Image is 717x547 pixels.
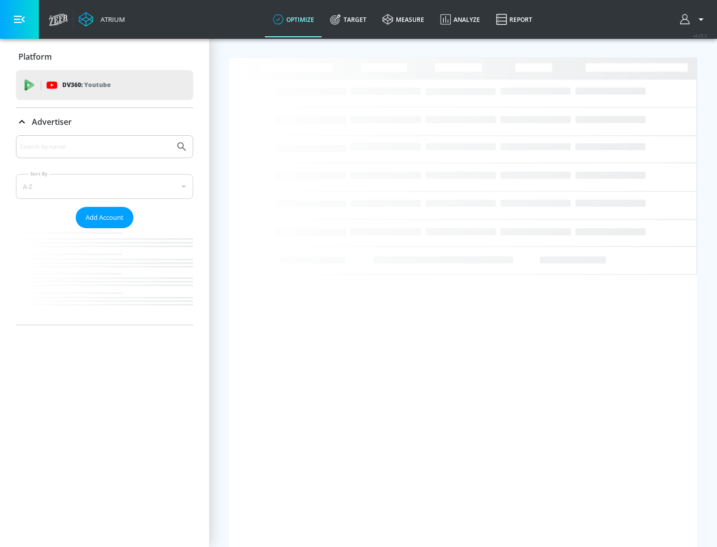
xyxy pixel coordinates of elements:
a: Analyze [432,1,488,37]
a: optimize [265,1,322,37]
span: Add Account [86,212,123,223]
a: Atrium [79,12,125,27]
nav: list of Advertiser [16,228,193,325]
div: Advertiser [16,108,193,136]
div: DV360: Youtube [16,70,193,100]
span: v 4.25.2 [693,33,707,38]
p: Advertiser [32,116,72,127]
button: Add Account [76,207,133,228]
label: Sort By [28,171,50,177]
a: measure [374,1,432,37]
div: Platform [16,43,193,71]
p: DV360: [62,80,111,91]
div: A-Z [16,174,193,199]
p: Youtube [84,80,111,90]
div: Atrium [97,15,125,24]
a: Report [488,1,540,37]
div: Advertiser [16,135,193,325]
p: Platform [18,51,52,62]
input: Search by name [20,140,171,153]
a: Target [322,1,374,37]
